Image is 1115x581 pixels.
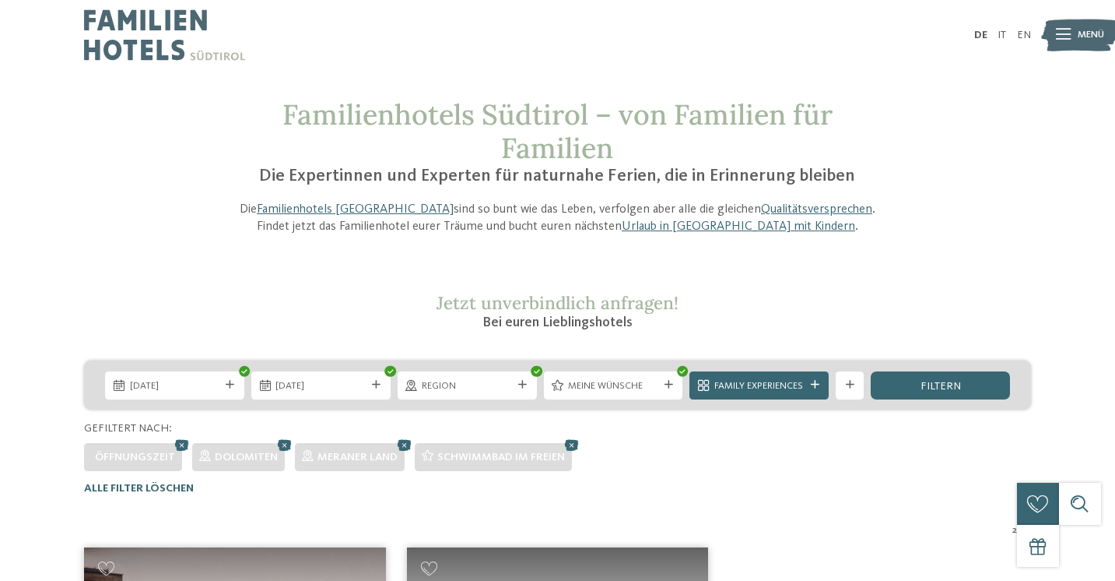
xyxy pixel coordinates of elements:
[714,379,805,393] span: Family Experiences
[622,220,855,233] a: Urlaub in [GEOGRAPHIC_DATA] mit Kindern
[761,203,872,216] a: Qualitätsversprechen
[225,201,891,236] p: Die sind so bunt wie das Leben, verfolgen aber alle die gleichen . Findet jetzt das Familienhotel...
[998,30,1006,40] a: IT
[215,452,278,463] span: Dolomiten
[317,452,398,463] span: Meraner Land
[84,483,194,494] span: Alle Filter löschen
[437,452,565,463] span: Schwimmbad im Freien
[259,167,855,185] span: Die Expertinnen und Experten für naturnahe Ferien, die in Erinnerung bleiben
[95,452,175,463] span: Öffnungszeit
[1017,30,1031,40] a: EN
[1078,28,1104,42] span: Menü
[422,379,512,393] span: Region
[974,30,987,40] a: DE
[920,381,961,392] span: filtern
[130,379,220,393] span: [DATE]
[257,203,454,216] a: Familienhotels [GEOGRAPHIC_DATA]
[482,315,633,329] span: Bei euren Lieblingshotels
[84,423,172,434] span: Gefiltert nach:
[275,379,366,393] span: [DATE]
[568,379,658,393] span: Meine Wünsche
[437,291,678,314] span: Jetzt unverbindlich anfragen!
[1012,523,1017,537] span: 2
[282,97,833,166] span: Familienhotels Südtirol – von Familien für Familien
